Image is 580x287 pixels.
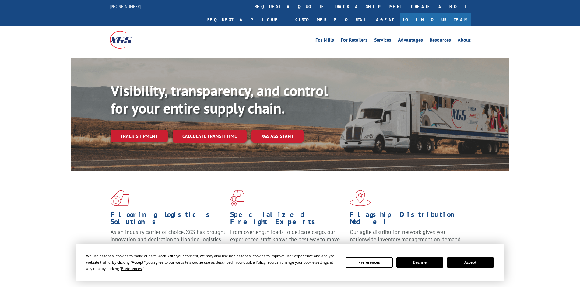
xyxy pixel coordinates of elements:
a: About [458,38,471,44]
a: Calculate transit time [173,130,247,143]
div: Cookie Consent Prompt [76,244,504,281]
img: xgs-icon-focused-on-flooring-red [230,190,244,206]
a: Advantages [398,38,423,44]
span: As an industry carrier of choice, XGS has brought innovation and dedication to flooring logistics... [111,228,225,250]
div: We use essential cookies to make our site work. With your consent, we may also use non-essential ... [86,253,338,272]
h1: Flagship Distribution Model [350,211,465,228]
p: From overlength loads to delicate cargo, our experienced staff knows the best way to move your fr... [230,228,345,255]
b: Visibility, transparency, and control for your entire supply chain. [111,81,328,118]
a: Request a pickup [203,13,291,26]
a: Track shipment [111,130,168,142]
a: Agent [370,13,400,26]
h1: Flooring Logistics Solutions [111,211,226,228]
span: Our agile distribution network gives you nationwide inventory management on demand. [350,228,462,243]
span: Preferences [121,266,142,271]
button: Accept [447,257,494,268]
img: xgs-icon-flagship-distribution-model-red [350,190,371,206]
a: [PHONE_NUMBER] [110,3,141,9]
a: For Mills [315,38,334,44]
h1: Specialized Freight Experts [230,211,345,228]
a: For Retailers [341,38,367,44]
a: Services [374,38,391,44]
button: Preferences [346,257,392,268]
img: xgs-icon-total-supply-chain-intelligence-red [111,190,129,206]
span: Cookie Policy [243,260,265,265]
a: Resources [430,38,451,44]
a: XGS ASSISTANT [251,130,304,143]
button: Decline [396,257,443,268]
a: Join Our Team [400,13,471,26]
a: Customer Portal [291,13,370,26]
